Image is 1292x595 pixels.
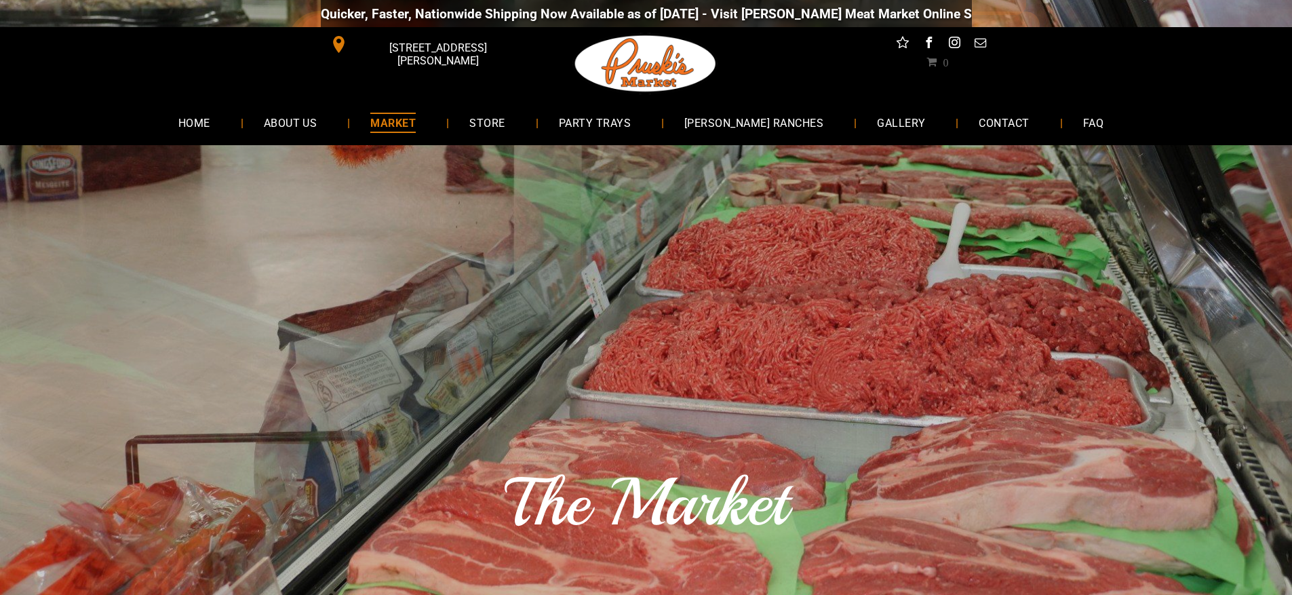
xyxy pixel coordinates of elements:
[539,104,651,140] a: PARTY TRAYS
[664,104,844,140] a: [PERSON_NAME] RANCHES
[958,104,1049,140] a: CONTACT
[321,34,528,55] a: [STREET_ADDRESS][PERSON_NAME]
[1063,104,1124,140] a: FAQ
[894,34,912,55] a: Social network
[857,104,945,140] a: GALLERY
[158,104,231,140] a: HOME
[943,56,948,67] span: 0
[449,104,525,140] a: STORE
[350,104,436,140] a: MARKET
[920,34,937,55] a: facebook
[505,461,787,545] span: The Market
[945,34,963,55] a: instagram
[243,104,338,140] a: ABOUT US
[350,35,525,74] span: [STREET_ADDRESS][PERSON_NAME]
[971,34,989,55] a: email
[572,27,719,100] img: Pruski-s+Market+HQ+Logo2-1920w.png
